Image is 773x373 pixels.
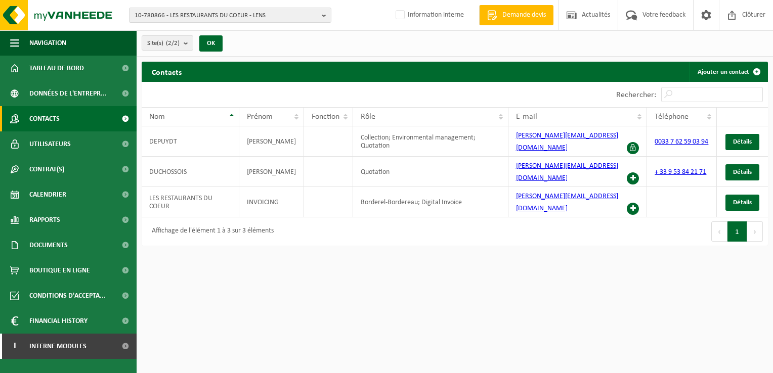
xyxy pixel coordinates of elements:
[500,10,548,20] span: Demande devis
[733,199,752,206] span: Détails
[725,134,759,150] a: Détails
[29,283,106,308] span: Conditions d'accepta...
[394,8,464,23] label: Information interne
[142,35,193,51] button: Site(s)(2/2)
[142,62,192,81] h2: Contacts
[29,182,66,207] span: Calendrier
[129,8,331,23] button: 10-780866 - LES RESTAURANTS DU COEUR - LENS
[711,221,727,242] button: Previous
[516,132,618,152] a: [PERSON_NAME][EMAIL_ADDRESS][DOMAIN_NAME]
[655,113,689,121] span: Téléphone
[361,113,375,121] span: Rôle
[733,138,752,145] span: Détails
[29,308,88,334] span: Financial History
[29,56,84,81] span: Tableau de bord
[655,138,708,146] a: 0033 7 62 59 03 94
[142,187,239,217] td: LES RESTAURANTS DU COEUR
[29,207,60,232] span: Rapports
[239,157,304,187] td: [PERSON_NAME]
[239,126,304,157] td: [PERSON_NAME]
[479,5,553,25] a: Demande devis
[29,258,90,283] span: Boutique en ligne
[353,157,508,187] td: Quotation
[29,81,107,106] span: Données de l'entrepr...
[149,113,165,121] span: Nom
[142,157,239,187] td: DUCHOSSOIS
[142,126,239,157] td: DEPUYDT
[725,195,759,211] a: Détails
[29,232,68,258] span: Documents
[516,113,537,121] span: E-mail
[353,126,508,157] td: Collection; Environmental management; Quotation
[29,334,87,359] span: Interne modules
[616,91,656,99] label: Rechercher:
[10,334,19,359] span: I
[166,40,180,46] count: (2/2)
[29,106,60,131] span: Contacts
[353,187,508,217] td: Borderel-Bordereau; Digital Invoice
[135,8,318,23] span: 10-780866 - LES RESTAURANTS DU COEUR - LENS
[725,164,759,180] a: Détails
[247,113,273,121] span: Prénom
[29,131,71,157] span: Utilisateurs
[312,113,339,121] span: Fonction
[690,62,767,82] a: Ajouter un contact
[147,36,180,51] span: Site(s)
[655,168,706,176] a: + 33 9 53 84 21 71
[29,30,66,56] span: Navigation
[727,221,747,242] button: 1
[516,162,618,182] a: [PERSON_NAME][EMAIL_ADDRESS][DOMAIN_NAME]
[29,157,64,182] span: Contrat(s)
[239,187,304,217] td: INVOICING
[747,221,763,242] button: Next
[733,169,752,175] span: Détails
[516,193,618,212] a: [PERSON_NAME][EMAIL_ADDRESS][DOMAIN_NAME]
[147,222,274,241] div: Affichage de l'élément 1 à 3 sur 3 éléments
[199,35,223,52] button: OK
